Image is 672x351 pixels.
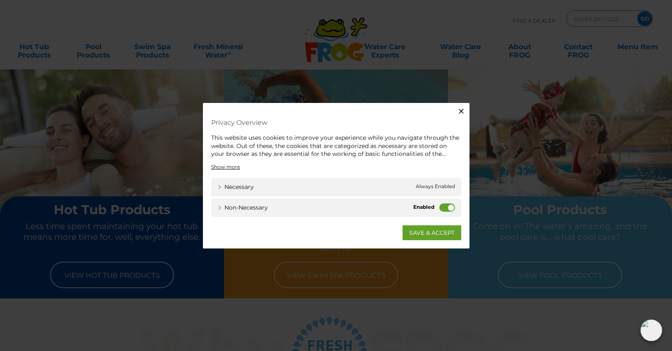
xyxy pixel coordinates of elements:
[416,182,455,191] span: Always Enabled
[211,163,240,170] a: Show more
[217,182,254,191] a: Necessary
[403,225,461,240] a: SAVE & ACCEPT
[217,203,268,212] a: Non-necessary
[211,115,461,130] h4: Privacy Overview
[641,320,662,341] img: openIcon
[211,134,461,158] div: This website uses cookies to improve your experience while you navigate through the website. Out ...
